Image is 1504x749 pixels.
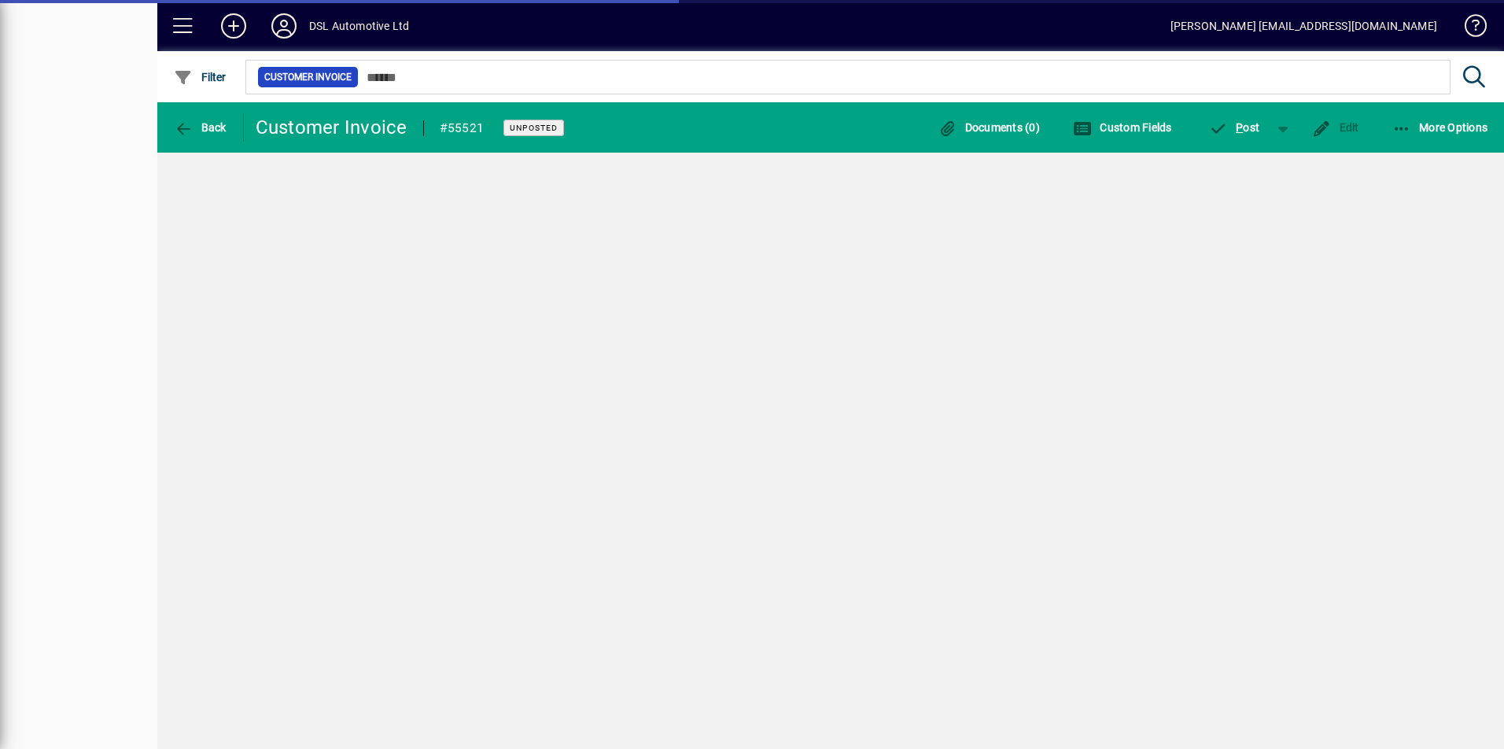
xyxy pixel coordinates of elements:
[309,13,409,39] div: DSL Automotive Ltd
[510,123,558,133] span: Unposted
[934,113,1044,142] button: Documents (0)
[1392,121,1488,134] span: More Options
[1312,121,1359,134] span: Edit
[256,115,407,140] div: Customer Invoice
[1073,121,1172,134] span: Custom Fields
[170,63,230,91] button: Filter
[1201,113,1268,142] button: Post
[264,69,352,85] span: Customer Invoice
[1209,121,1260,134] span: ost
[1308,113,1363,142] button: Edit
[1453,3,1484,54] a: Knowledge Base
[1069,113,1176,142] button: Custom Fields
[157,113,244,142] app-page-header-button: Back
[440,116,485,141] div: #55521
[170,113,230,142] button: Back
[208,12,259,40] button: Add
[1170,13,1437,39] div: [PERSON_NAME] [EMAIL_ADDRESS][DOMAIN_NAME]
[259,12,309,40] button: Profile
[1236,121,1243,134] span: P
[174,71,227,83] span: Filter
[1388,113,1492,142] button: More Options
[174,121,227,134] span: Back
[938,121,1040,134] span: Documents (0)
